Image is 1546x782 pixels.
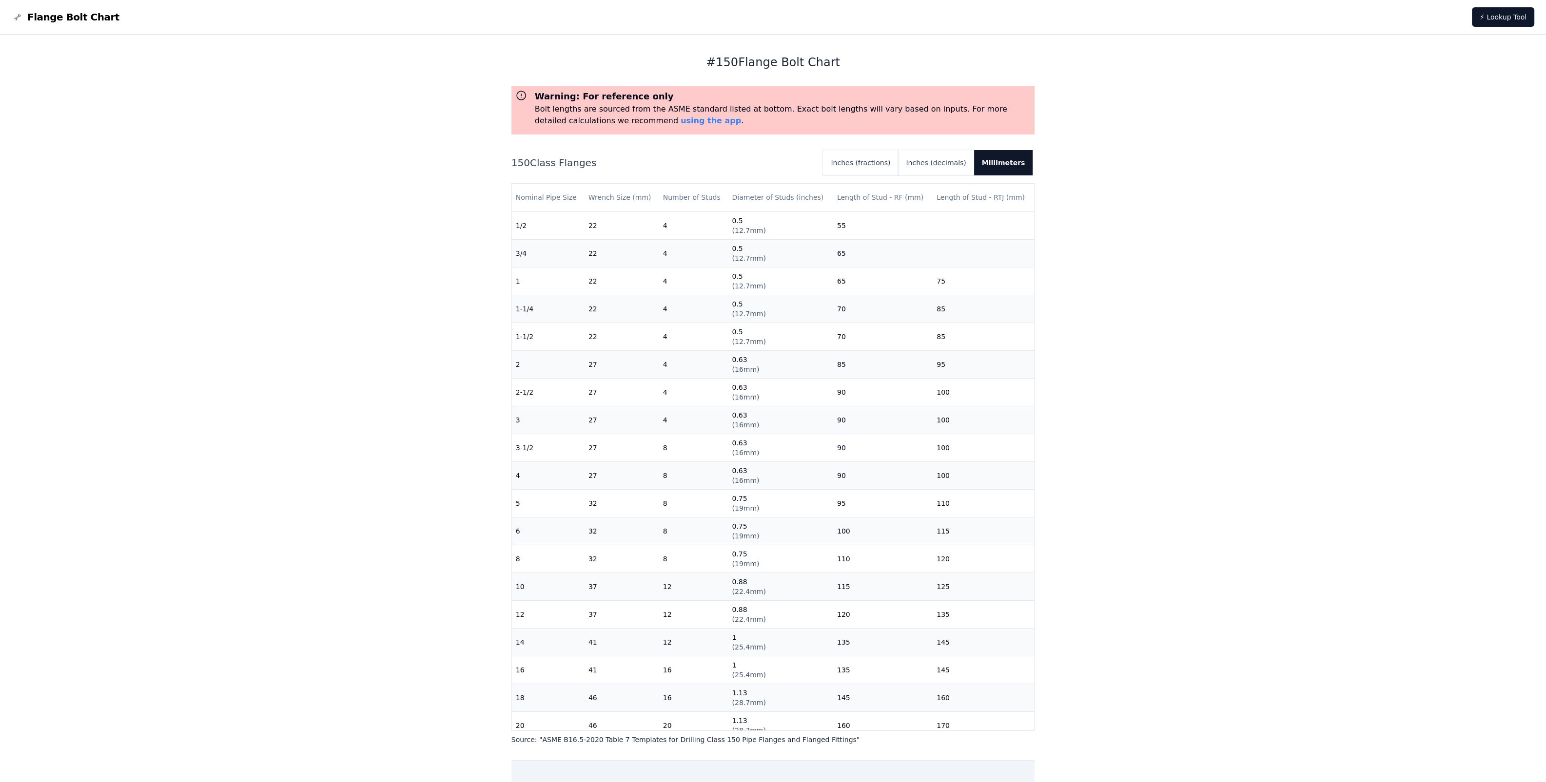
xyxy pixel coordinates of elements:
[833,628,933,656] td: 135
[728,184,833,211] th: Diameter of Studs (inches)
[512,517,585,545] td: 6
[833,378,933,406] td: 90
[833,600,933,628] td: 120
[659,572,728,600] td: 12
[898,150,974,175] button: Inches (decimals)
[585,406,659,434] td: 27
[512,406,585,434] td: 3
[728,267,833,295] td: 0.5
[732,227,765,234] span: ( 12.7mm )
[833,295,933,323] td: 70
[511,156,816,170] h2: 150 Class Flanges
[585,323,659,350] td: 22
[512,628,585,656] td: 14
[732,560,759,568] span: ( 19mm )
[728,711,833,739] td: 1.13
[728,434,833,461] td: 0.63
[681,116,741,125] a: using the app
[833,434,933,461] td: 90
[728,517,833,545] td: 0.75
[933,545,1034,572] td: 120
[659,489,728,517] td: 8
[535,103,1031,127] p: Bolt lengths are sourced from the ASME standard listed at bottom. Exact bolt lengths will vary ba...
[512,295,585,323] td: 1-1/4
[585,461,659,489] td: 27
[659,295,728,323] td: 4
[933,489,1034,517] td: 110
[732,643,765,651] span: ( 25.4mm )
[728,545,833,572] td: 0.75
[933,323,1034,350] td: 85
[833,711,933,739] td: 160
[659,323,728,350] td: 4
[833,267,933,295] td: 65
[512,711,585,739] td: 20
[833,545,933,572] td: 110
[585,378,659,406] td: 27
[732,477,759,484] span: ( 16mm )
[512,572,585,600] td: 10
[512,600,585,628] td: 12
[659,461,728,489] td: 8
[27,10,119,24] span: Flange Bolt Chart
[728,350,833,378] td: 0.63
[933,378,1034,406] td: 100
[512,656,585,684] td: 16
[933,711,1034,739] td: 170
[12,10,119,24] a: Flange Bolt Chart LogoFlange Bolt Chart
[933,406,1034,434] td: 100
[659,545,728,572] td: 8
[585,545,659,572] td: 32
[833,461,933,489] td: 90
[512,461,585,489] td: 4
[535,90,1031,103] h3: Warning: For reference only
[585,711,659,739] td: 46
[659,184,728,211] th: Number of Studs
[732,421,759,429] span: ( 16mm )
[512,378,585,406] td: 2-1/2
[732,671,765,679] span: ( 25.4mm )
[833,517,933,545] td: 100
[659,628,728,656] td: 12
[933,350,1034,378] td: 95
[933,684,1034,711] td: 160
[512,239,585,267] td: 3/4
[833,211,933,239] td: 55
[659,600,728,628] td: 12
[12,11,23,23] img: Flange Bolt Chart Logo
[585,684,659,711] td: 46
[833,184,933,211] th: Length of Stud - RF (mm)
[728,378,833,406] td: 0.63
[585,656,659,684] td: 41
[512,489,585,517] td: 5
[585,350,659,378] td: 27
[732,615,765,623] span: ( 22.4mm )
[728,489,833,517] td: 0.75
[933,184,1034,211] th: Length of Stud - RTJ (mm)
[659,684,728,711] td: 16
[659,211,728,239] td: 4
[659,656,728,684] td: 16
[732,282,765,290] span: ( 12.7mm )
[933,572,1034,600] td: 125
[732,588,765,595] span: ( 22.4mm )
[659,239,728,267] td: 4
[833,572,933,600] td: 115
[833,239,933,267] td: 65
[512,434,585,461] td: 3-1/2
[585,572,659,600] td: 37
[732,310,765,318] span: ( 12.7mm )
[585,600,659,628] td: 37
[659,406,728,434] td: 4
[585,517,659,545] td: 32
[732,254,765,262] span: ( 12.7mm )
[585,239,659,267] td: 22
[728,628,833,656] td: 1
[833,406,933,434] td: 90
[833,323,933,350] td: 70
[512,684,585,711] td: 18
[728,295,833,323] td: 0.5
[732,699,765,706] span: ( 28.7mm )
[659,711,728,739] td: 20
[728,600,833,628] td: 0.88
